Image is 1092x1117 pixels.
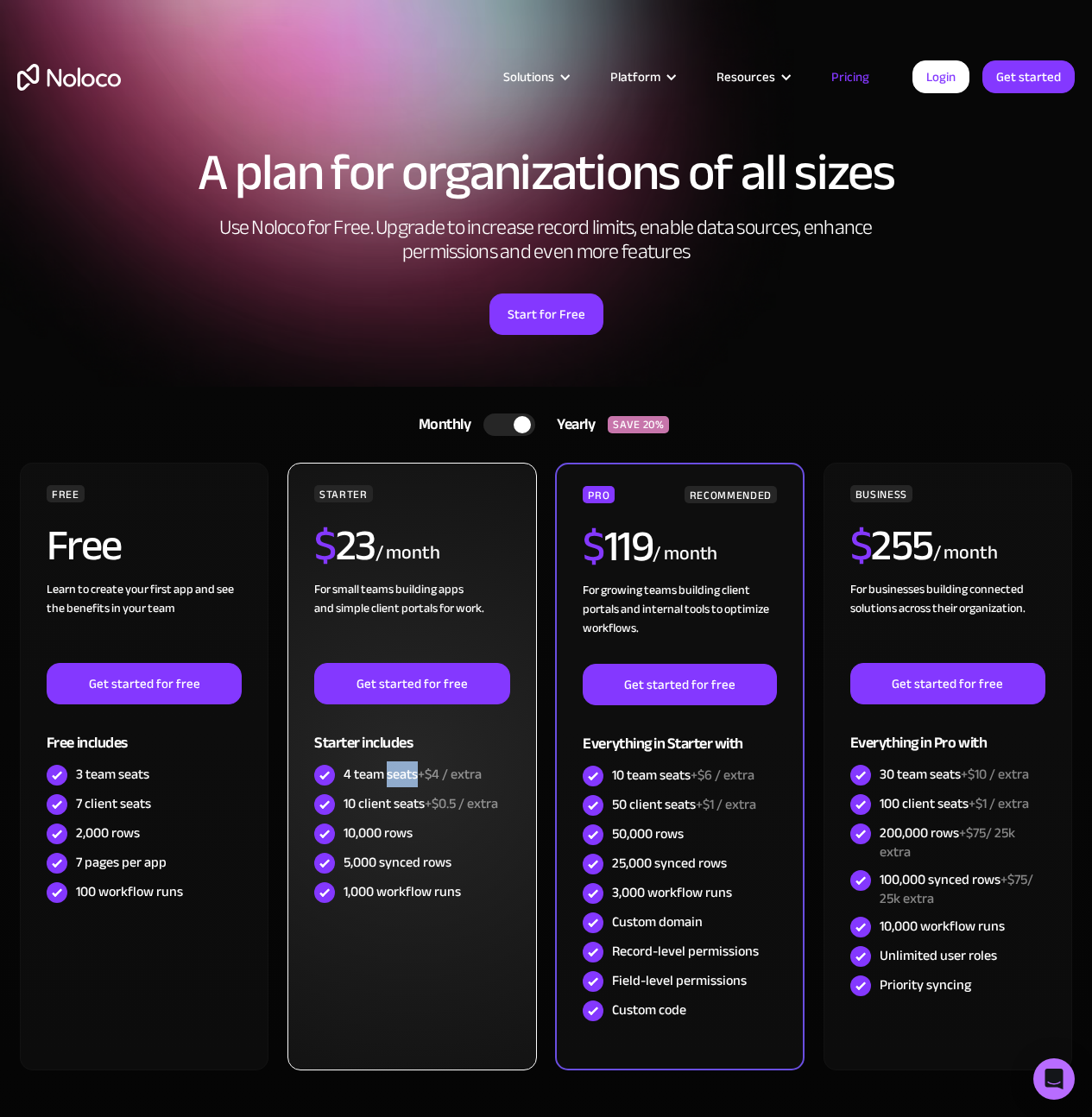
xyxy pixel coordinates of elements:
[969,791,1029,817] span: +$1 / extra
[314,505,336,586] span: $
[691,762,754,788] span: +$6 / extra
[344,882,461,901] div: 1,000 workflow runs
[850,485,912,502] div: BUSINESS
[583,705,776,761] div: Everything in Starter with
[612,971,747,990] div: Field-level permissions
[912,60,969,93] a: Login
[612,1000,686,1019] div: Custom code
[425,791,498,817] span: +$0.5 / extra
[880,820,1015,865] span: +$75/ 25k extra
[850,524,933,567] h2: 255
[880,794,1029,813] div: 100 client seats
[17,147,1075,199] h1: A plan for organizations of all sizes
[376,540,440,567] div: / month
[344,765,482,784] div: 4 team seats
[695,66,810,88] div: Resources
[503,66,554,88] div: Solutions
[76,853,167,872] div: 7 pages per app
[76,765,149,784] div: 3 team seats
[76,882,183,901] div: 100 workflow runs
[933,540,998,567] div: / month
[344,853,451,872] div: 5,000 synced rows
[880,824,1045,861] div: 200,000 rows
[314,704,509,760] div: Starter includes
[608,416,669,433] div: SAVE 20%
[344,824,413,842] div: 10,000 rows
[612,795,756,814] div: 50 client seats
[47,580,242,663] div: Learn to create your first app and see the benefits in your team ‍
[880,975,971,994] div: Priority syncing
[696,792,756,817] span: +$1 / extra
[47,524,122,567] h2: Free
[314,580,509,663] div: For small teams building apps and simple client portals for work. ‍
[583,525,653,568] h2: 119
[961,761,1029,787] span: +$10 / extra
[612,912,703,931] div: Custom domain
[535,412,608,438] div: Yearly
[76,794,151,813] div: 7 client seats
[612,766,754,785] div: 10 team seats
[314,663,509,704] a: Get started for free
[850,505,872,586] span: $
[880,946,997,965] div: Unlimited user roles
[489,293,603,335] a: Start for Free
[880,870,1045,908] div: 100,000 synced rows
[344,794,498,813] div: 10 client seats
[880,765,1029,784] div: 30 team seats
[583,506,604,587] span: $
[583,486,615,503] div: PRO
[583,664,776,705] a: Get started for free
[850,663,1045,704] a: Get started for free
[76,824,140,842] div: 2,000 rows
[589,66,695,88] div: Platform
[201,216,892,264] h2: Use Noloco for Free. Upgrade to increase record limits, enable data sources, enhance permissions ...
[314,524,376,567] h2: 23
[482,66,589,88] div: Solutions
[612,883,732,902] div: 3,000 workflow runs
[418,761,482,787] span: +$4 / extra
[47,663,242,704] a: Get started for free
[850,580,1045,663] div: For businesses building connected solutions across their organization. ‍
[583,581,776,664] div: For growing teams building client portals and internal tools to optimize workflows.
[880,917,1005,936] div: 10,000 workflow runs
[685,486,777,503] div: RECOMMENDED
[612,824,684,843] div: 50,000 rows
[612,854,727,873] div: 25,000 synced rows
[982,60,1075,93] a: Get started
[810,66,891,88] a: Pricing
[397,412,484,438] div: Monthly
[314,485,372,502] div: STARTER
[610,66,660,88] div: Platform
[612,942,759,961] div: Record-level permissions
[850,704,1045,760] div: Everything in Pro with
[17,64,121,91] a: home
[880,867,1033,912] span: +$75/ 25k extra
[653,540,717,568] div: / month
[1033,1058,1075,1100] div: Open Intercom Messenger
[47,704,242,760] div: Free includes
[47,485,85,502] div: FREE
[716,66,775,88] div: Resources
